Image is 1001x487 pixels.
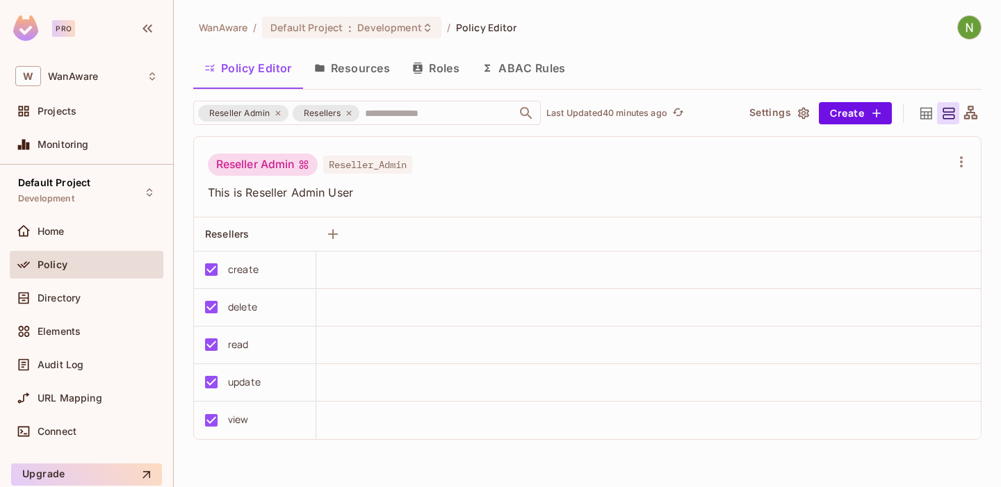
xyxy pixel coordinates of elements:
button: Open [516,104,536,123]
button: Upgrade [11,463,162,486]
span: Policy Editor [456,21,517,34]
div: delete [228,299,257,315]
span: Development [357,21,421,34]
button: ABAC Rules [471,51,577,85]
span: Directory [38,292,81,304]
span: Click to refresh data [667,105,687,122]
span: Reseller_Admin [323,156,412,174]
span: Projects [38,106,76,117]
span: Default Project [270,21,343,34]
img: Navanath Jadhav [958,16,981,39]
div: Pro [52,20,75,37]
div: Reseller Admin [198,105,288,122]
span: refresh [672,106,684,120]
span: URL Mapping [38,393,102,404]
button: Roles [401,51,471,85]
button: Policy Editor [193,51,303,85]
div: create [228,262,259,277]
li: / [253,21,257,34]
span: Monitoring [38,139,89,150]
div: Resellers [293,105,359,122]
span: Elements [38,326,81,337]
span: Reseller Admin [201,106,278,120]
img: SReyMgAAAABJRU5ErkJggg== [13,15,38,41]
button: Create [819,102,892,124]
span: Policy [38,259,67,270]
span: the active workspace [199,21,247,34]
span: Workspace: WanAware [48,71,98,82]
div: read [228,337,249,352]
span: Default Project [18,177,90,188]
li: / [447,21,450,34]
button: Resources [303,51,401,85]
span: W [15,66,41,86]
span: : [348,22,352,33]
span: Resellers [295,106,349,120]
div: view [228,412,249,427]
div: update [228,374,261,390]
span: This is Reseller Admin User [208,185,950,200]
p: Last Updated 40 minutes ago [546,108,667,119]
span: Connect [38,426,76,437]
span: Audit Log [38,359,83,370]
span: Home [38,226,65,237]
div: Reseller Admin [208,154,318,176]
span: Resellers [205,228,249,240]
button: Settings [744,102,813,124]
span: Development [18,193,74,204]
button: refresh [670,105,687,122]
